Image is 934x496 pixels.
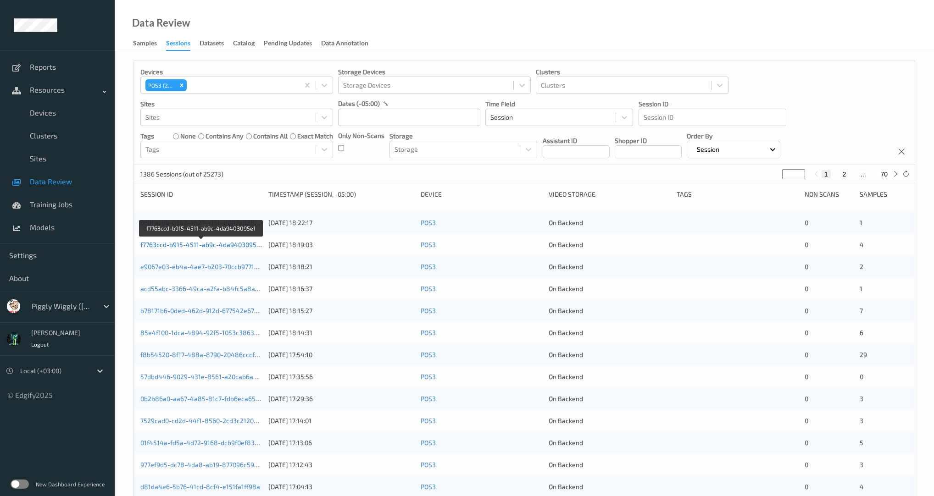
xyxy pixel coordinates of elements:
[805,241,808,248] span: 0
[321,39,368,50] div: Data Annotation
[805,373,808,380] span: 0
[264,37,321,50] a: Pending Updates
[549,416,670,425] div: On Backend
[140,132,154,141] p: Tags
[421,285,436,292] a: POS3
[549,284,670,293] div: On Backend
[549,240,670,249] div: On Backend
[549,262,670,271] div: On Backend
[140,219,270,226] a: 069cac8b-0342-4627-a16b-8093a8383938
[321,37,378,50] a: Data Annotation
[860,285,862,292] span: 1
[177,79,187,91] div: Remove POS3 (235)
[338,131,384,140] p: Only Non-Scans
[338,99,380,108] p: dates (-05:00)
[421,395,436,402] a: POS3
[389,132,537,141] p: Storage
[860,307,863,314] span: 7
[140,461,265,468] a: 977ef9d5-dc78-4da8-ab19-877096c59925
[839,170,849,178] button: 2
[133,39,157,50] div: Samples
[140,170,223,179] p: 1386 Sessions (out of 25273)
[860,417,863,424] span: 3
[268,218,414,227] div: [DATE] 18:22:17
[268,262,414,271] div: [DATE] 18:18:21
[268,190,414,199] div: Timestamp (Session, -05:00)
[860,263,863,270] span: 2
[677,190,798,199] div: Tags
[615,136,682,145] p: Shopper ID
[140,417,264,424] a: 7529cad0-cd2d-44f1-8560-2cd3c212005c
[140,395,266,402] a: 0b2b86a0-aa67-4a85-81c7-fdb6eca6542f
[421,263,436,270] a: POS3
[549,306,670,315] div: On Backend
[421,241,436,248] a: POS3
[233,39,255,50] div: Catalog
[200,39,224,50] div: Datasets
[268,394,414,403] div: [DATE] 17:29:36
[860,329,863,336] span: 6
[860,190,908,199] div: Samples
[805,439,808,446] span: 0
[140,67,333,77] p: Devices
[421,307,436,314] a: POS3
[639,99,786,109] p: Session ID
[805,483,808,490] span: 0
[805,307,808,314] span: 0
[549,394,670,403] div: On Backend
[253,132,288,141] label: contains all
[805,351,808,358] span: 0
[549,460,670,469] div: On Backend
[860,461,863,468] span: 3
[421,483,436,490] a: POS3
[860,483,864,490] span: 4
[140,285,263,292] a: acd55abc-3366-49ca-a2fa-b84fc5a8af17
[268,328,414,337] div: [DATE] 18:14:31
[206,132,243,141] label: contains any
[549,328,670,337] div: On Backend
[549,438,670,447] div: On Backend
[297,132,333,141] label: exact match
[268,284,414,293] div: [DATE] 18:16:37
[268,306,414,315] div: [DATE] 18:15:27
[536,67,728,77] p: Clusters
[268,240,414,249] div: [DATE] 18:19:03
[421,417,436,424] a: POS3
[140,241,263,248] a: f7763ccd-b915-4511-ab9c-4da9403095e1
[421,461,436,468] a: POS3
[805,190,853,199] div: Non Scans
[421,219,436,226] a: POS3
[264,39,312,50] div: Pending Updates
[140,351,266,358] a: f8b54520-8f17-488a-8790-20486cccf240
[822,170,831,178] button: 1
[694,145,723,154] p: Session
[166,39,190,51] div: Sessions
[878,170,890,178] button: 70
[140,263,266,270] a: e9067e03-eb4a-4ae7-b203-70ccb9771445
[549,350,670,359] div: On Backend
[140,99,333,109] p: Sites
[860,373,863,380] span: 0
[549,482,670,491] div: On Backend
[200,37,233,50] a: Datasets
[233,37,264,50] a: Catalog
[140,329,265,336] a: 85e4f100-1dca-4894-92f5-1053c3863687
[145,79,177,91] div: POS3 (235)
[268,438,414,447] div: [DATE] 17:13:06
[132,18,190,28] div: Data Review
[687,132,780,141] p: Order By
[421,351,436,358] a: POS3
[268,350,414,359] div: [DATE] 17:54:10
[133,37,166,50] a: Samples
[805,395,808,402] span: 0
[805,417,808,424] span: 0
[805,329,808,336] span: 0
[860,395,863,402] span: 3
[543,136,610,145] p: Assistant ID
[549,218,670,227] div: On Backend
[805,219,808,226] span: 0
[421,373,436,380] a: POS3
[166,37,200,51] a: Sessions
[549,372,670,381] div: On Backend
[860,439,863,446] span: 5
